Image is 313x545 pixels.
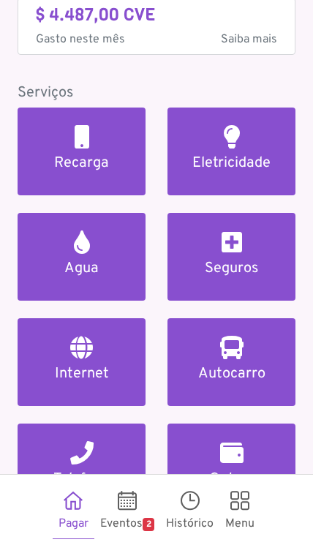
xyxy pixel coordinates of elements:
h5: Seguros [185,260,278,277]
h5: Autocarro [185,365,278,383]
a: $ 4.487,00 CVE Gasto neste mêsSaiba mais [36,4,277,49]
h5: Telefone [35,470,128,488]
a: Autocarro [167,318,295,406]
a: Internet [18,318,146,406]
a: Outros [167,424,295,511]
h5: Eletricidade [185,154,278,172]
a: Agua [18,213,146,301]
h5: Agua [35,260,128,277]
a: Menu [219,481,260,538]
a: Telefone [18,424,146,511]
span: 2 [143,518,155,531]
h5: Outros [185,470,278,488]
a: Histórico [160,481,219,538]
a: Seguros [167,213,295,301]
a: Eletricidade [167,108,295,195]
span: Saiba mais [221,31,277,48]
p: Gasto neste mês [36,31,277,48]
h5: Serviços [18,84,295,102]
h4: $ 4.487,00 CVE [36,4,277,26]
a: Eventos2 [94,481,161,538]
a: Pagar [53,481,94,539]
h5: Recarga [35,154,128,172]
a: Recarga [18,108,146,195]
h5: Internet [35,365,128,383]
